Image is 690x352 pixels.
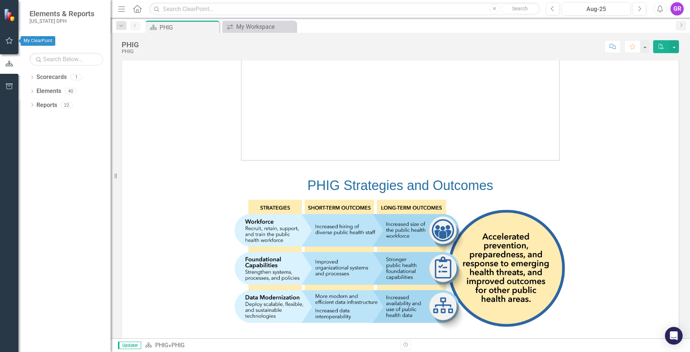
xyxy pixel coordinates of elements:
[241,24,560,161] img: mceclip0%20v4.png
[61,102,73,108] div: 22
[118,342,141,349] span: Updater
[29,53,103,66] input: Search Below...
[65,88,77,94] div: 40
[665,327,683,345] div: Open Intercom Messenger
[29,18,94,24] small: [US_STATE] DPH
[149,3,540,15] input: Search ClearPoint...
[29,35,103,44] a: PHIG
[122,49,139,54] div: PHIG
[36,73,67,82] a: Scorecards
[502,4,539,14] button: Search
[145,341,395,350] div: »
[155,342,168,349] a: PHIG
[233,198,568,332] img: Public Health Infrastructure Grant | Public Health Infrastructure Grant | CDC
[36,87,61,96] a: Elements
[4,8,17,21] img: ClearPoint Strategy
[21,36,55,46] div: My ClearPoint
[29,9,94,18] span: Elements & Reports
[564,5,628,14] div: Aug-25
[512,6,528,11] span: Search
[236,22,294,31] div: My Workspace
[36,101,57,110] a: Reports
[122,41,139,49] div: PHIG
[562,2,631,15] button: Aug-25
[307,178,493,193] span: PHIG Strategies and Outcomes
[171,342,185,349] div: PHIG
[160,23,217,32] div: PHIG
[670,2,684,15] button: GR
[70,74,82,80] div: 1
[224,22,294,31] a: My Workspace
